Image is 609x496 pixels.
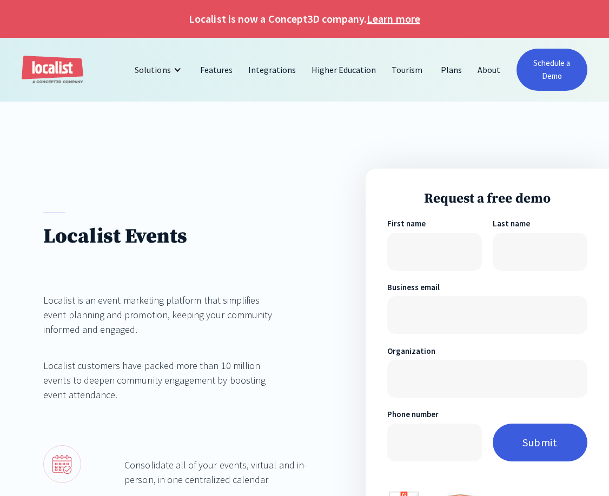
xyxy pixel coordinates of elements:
[124,458,322,487] div: Consolidate all of your events, virtual and in-person, in one centralized calendar
[493,424,587,461] input: Submit
[387,281,587,294] label: Business email
[387,218,587,461] form: Demo Request Other LP Virtual Events 2
[22,56,83,84] a: home
[517,49,587,91] a: Schedule a Demo
[433,57,470,83] a: Plans
[387,218,482,230] label: First name
[384,57,431,83] a: Tourism
[387,345,587,358] label: Organization
[493,218,587,230] label: Last name
[135,63,170,76] div: Solutions
[470,57,508,83] a: About
[43,358,282,402] div: Localist customers have packed more than 10 million events to deepen community engagement by boos...
[127,57,192,83] div: Solutions
[43,293,282,337] div: Localist is an event marketing platform that simplifies event planning and promotion, keeping you...
[43,224,282,250] h1: Localist Events
[241,57,304,83] a: Integrations
[387,408,482,421] label: Phone number
[387,190,587,207] h3: Request a free demo
[304,57,385,83] a: Higher Education
[367,11,420,27] a: Learn more
[193,57,241,83] a: Features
